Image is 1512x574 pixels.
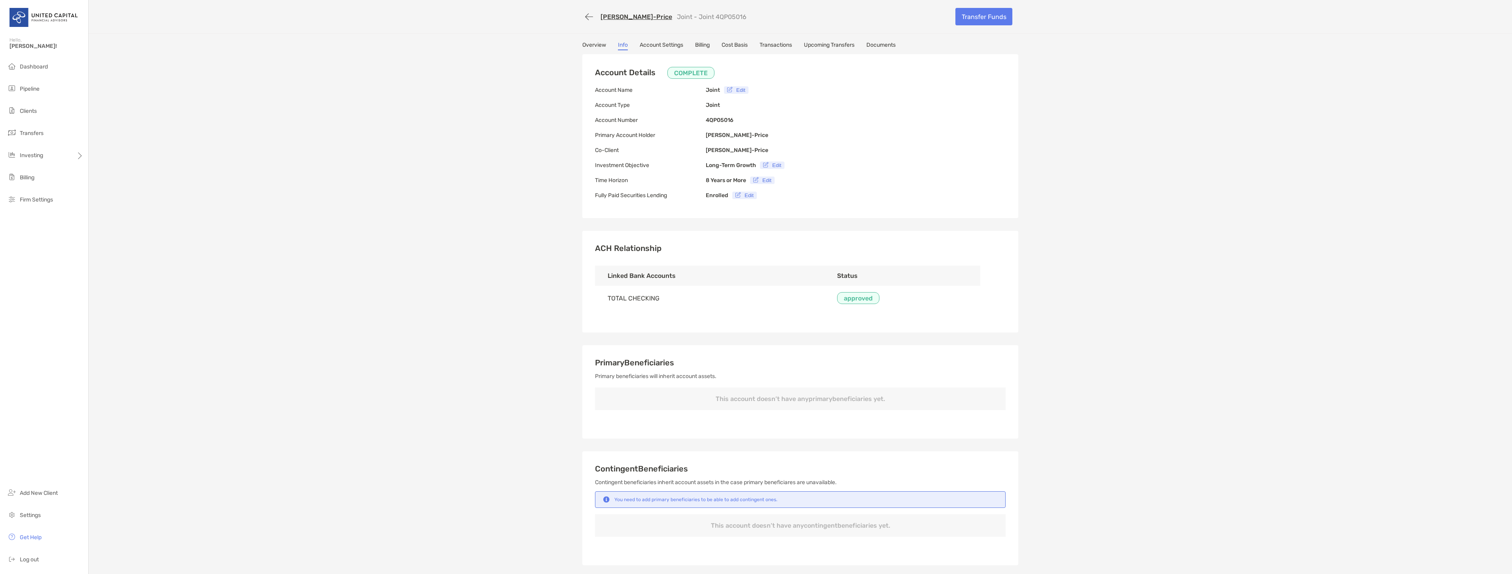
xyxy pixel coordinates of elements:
span: Clients [20,108,37,114]
span: Dashboard [20,63,48,70]
p: Investment Objective [595,160,706,170]
b: [PERSON_NAME]-Price [706,147,768,154]
img: United Capital Logo [9,3,79,32]
button: Edit [732,192,757,199]
span: [PERSON_NAME]! [9,43,83,49]
span: Billing [20,174,34,181]
img: settings icon [7,510,17,519]
span: Add New Client [20,490,58,496]
a: Transfer Funds [955,8,1012,25]
p: Time Horizon [595,175,706,185]
b: 8 Years or More [706,177,746,184]
span: Firm Settings [20,196,53,203]
a: Account Settings [640,42,683,50]
span: Primary Beneficiaries [595,358,674,367]
button: Edit [724,86,748,94]
a: Overview [582,42,606,50]
b: Long-Term Growth [706,162,756,169]
p: Primary Account Holder [595,130,706,140]
button: Edit [750,177,775,184]
th: Status [824,266,980,286]
a: [PERSON_NAME]-Price [601,13,672,21]
th: Linked Bank Accounts [595,266,824,286]
span: Pipeline [20,86,40,92]
img: dashboard icon [7,61,17,71]
p: This account doesn’t have any primary beneficiaries yet. [595,388,1006,410]
span: Investing [20,152,43,159]
b: 4QP05016 [706,117,733,124]
a: Transactions [760,42,792,50]
td: TOTAL CHECKING [595,286,824,310]
p: Account Type [595,100,706,110]
p: COMPLETE [674,68,708,78]
b: Joint [706,87,720,93]
img: get-help icon [7,532,17,542]
p: Contingent beneficiaries inherit account assets in the case primary beneficiares are unavailable. [595,477,1006,487]
span: Transfers [20,130,44,137]
div: You need to add primary beneficiaries to be able to add contingent ones. [614,497,777,502]
p: Account Number [595,115,706,125]
h3: Account Details [595,67,714,79]
a: Info [618,42,628,50]
p: Fully Paid Securities Lending [595,190,706,200]
p: approved [844,293,873,303]
h3: ACH Relationship [595,243,1006,253]
img: transfers icon [7,128,17,137]
button: Edit [760,162,784,169]
img: add_new_client icon [7,488,17,497]
span: Get Help [20,534,42,541]
img: logout icon [7,554,17,564]
a: Documents [866,42,896,50]
a: Upcoming Transfers [804,42,855,50]
b: Enrolled [706,192,728,199]
b: [PERSON_NAME]-Price [706,132,768,139]
img: Notification icon [602,496,611,503]
p: Primary beneficiaries will inherit account assets. [595,371,1006,381]
a: Cost Basis [722,42,748,50]
img: clients icon [7,106,17,115]
img: billing icon [7,172,17,182]
p: Co-Client [595,145,706,155]
img: pipeline icon [7,84,17,93]
img: investing icon [7,150,17,160]
span: Log out [20,556,39,563]
span: Contingent Beneficiaries [595,464,688,473]
p: This account doesn’t have any contingent beneficiaries yet. [595,514,1006,537]
b: Joint [706,102,720,108]
p: Account Name [595,85,706,95]
img: firm-settings icon [7,194,17,204]
a: Billing [695,42,710,50]
p: Joint - Joint 4QP05016 [677,13,747,21]
span: Settings [20,512,41,519]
